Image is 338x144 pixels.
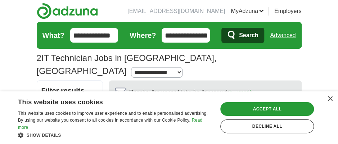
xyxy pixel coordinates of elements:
[27,133,61,138] span: Show details
[327,96,333,102] div: Close
[239,28,258,43] span: Search
[42,30,64,41] label: What?
[270,28,296,43] a: Advanced
[220,119,314,133] div: Decline all
[221,28,264,43] button: Search
[18,111,208,123] span: This website uses cookies to improve user experience and to enable personalised advertising. By u...
[231,7,264,16] a: MyAdzuna
[37,53,217,76] h1: IT Technician Jobs in [GEOGRAPHIC_DATA], [GEOGRAPHIC_DATA]
[220,102,314,116] div: Accept all
[274,7,302,16] a: Employers
[18,131,212,139] div: Show details
[37,52,41,65] span: 2
[229,89,251,95] a: by email
[127,7,225,16] li: [EMAIL_ADDRESS][DOMAIN_NAME]
[37,81,103,100] h2: Filter results
[18,96,194,106] div: This website uses cookies
[130,30,156,41] label: Where?
[129,88,252,97] span: Receive the newest jobs for this search :
[37,3,98,19] img: Adzuna logo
